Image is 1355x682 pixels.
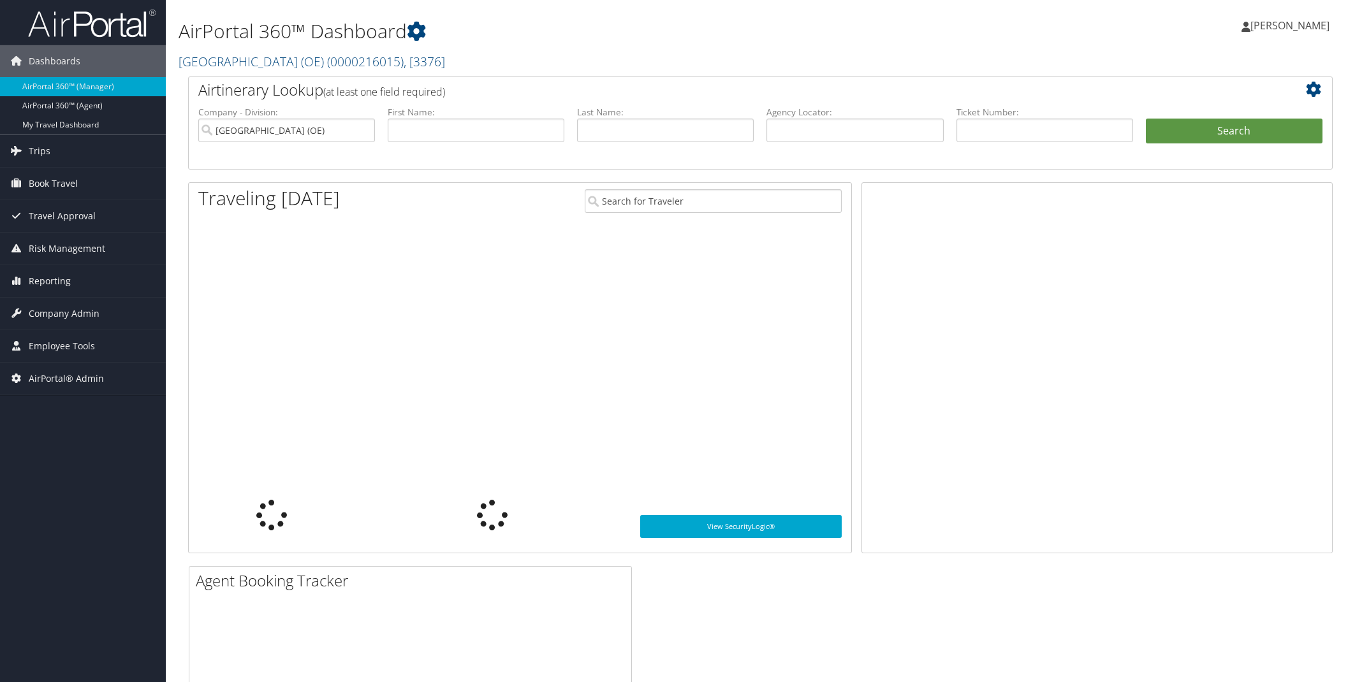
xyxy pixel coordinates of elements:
span: (at least one field required) [323,85,445,99]
h1: AirPortal 360™ Dashboard [179,18,955,45]
input: Search for Traveler [585,189,842,213]
span: Travel Approval [29,200,96,232]
img: airportal-logo.png [28,8,156,38]
label: Last Name: [577,106,754,119]
span: Company Admin [29,298,99,330]
label: First Name: [388,106,564,119]
a: [PERSON_NAME] [1241,6,1342,45]
button: Search [1146,119,1322,144]
span: Trips [29,135,50,167]
span: ( 0000216015 ) [327,53,404,70]
span: Reporting [29,265,71,297]
h2: Airtinerary Lookup [198,79,1227,101]
span: Dashboards [29,45,80,77]
span: , [ 3376 ] [404,53,445,70]
span: Risk Management [29,233,105,265]
label: Ticket Number: [956,106,1133,119]
span: AirPortal® Admin [29,363,104,395]
span: Book Travel [29,168,78,200]
h2: Agent Booking Tracker [196,570,631,591]
h1: Traveling [DATE] [198,185,340,212]
label: Agency Locator: [766,106,943,119]
label: Company - Division: [198,106,375,119]
span: Employee Tools [29,330,95,362]
a: View SecurityLogic® [640,515,842,538]
span: [PERSON_NAME] [1250,18,1329,33]
a: [GEOGRAPHIC_DATA] (OE) [179,53,445,70]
